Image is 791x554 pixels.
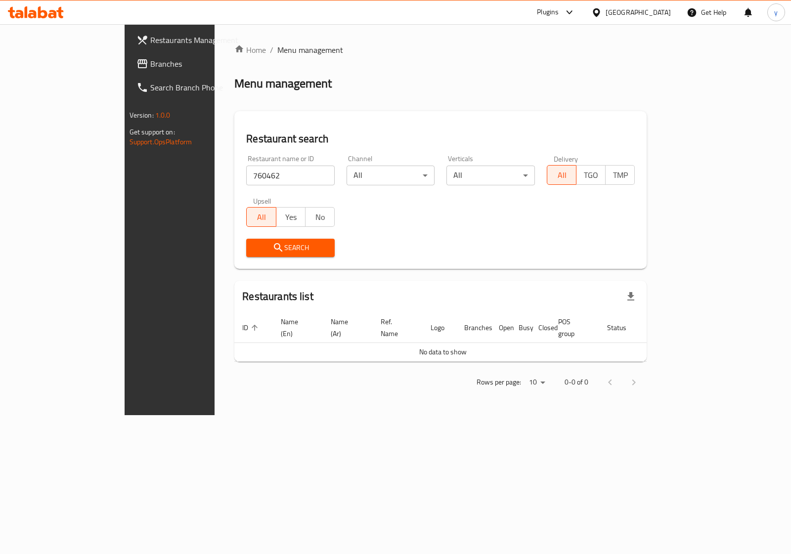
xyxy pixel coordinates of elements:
[580,168,602,182] span: TGO
[280,210,302,224] span: Yes
[610,168,631,182] span: TMP
[419,345,467,358] span: No data to show
[242,289,313,304] h2: Restaurants list
[246,166,335,185] input: Search for restaurant name or ID..
[331,316,361,340] span: Name (Ar)
[155,109,171,122] span: 1.0.0
[129,28,257,52] a: Restaurants Management
[234,44,647,56] nav: breadcrumb
[605,165,635,185] button: TMP
[150,34,249,46] span: Restaurants Management
[525,375,549,390] div: Rows per page:
[511,313,530,343] th: Busy
[547,165,576,185] button: All
[619,285,643,308] div: Export file
[234,76,332,91] h2: Menu management
[129,52,257,76] a: Branches
[456,313,491,343] th: Branches
[276,207,306,227] button: Yes
[305,207,335,227] button: No
[309,210,331,224] span: No
[130,109,154,122] span: Version:
[246,131,635,146] h2: Restaurant search
[242,322,261,334] span: ID
[381,316,411,340] span: Ref. Name
[254,242,327,254] span: Search
[558,316,587,340] span: POS group
[277,44,343,56] span: Menu management
[234,313,685,362] table: enhanced table
[537,6,559,18] div: Plugins
[281,316,311,340] span: Name (En)
[150,58,249,70] span: Branches
[246,207,276,227] button: All
[251,210,272,224] span: All
[551,168,572,182] span: All
[129,76,257,99] a: Search Branch Phone
[607,322,639,334] span: Status
[446,166,535,185] div: All
[246,239,335,257] button: Search
[491,313,511,343] th: Open
[347,166,435,185] div: All
[565,376,588,388] p: 0-0 of 0
[576,165,606,185] button: TGO
[253,197,271,204] label: Upsell
[423,313,456,343] th: Logo
[130,135,192,148] a: Support.OpsPlatform
[270,44,273,56] li: /
[606,7,671,18] div: [GEOGRAPHIC_DATA]
[530,313,550,343] th: Closed
[477,376,521,388] p: Rows per page:
[130,126,175,138] span: Get support on:
[150,82,249,93] span: Search Branch Phone
[554,155,578,162] label: Delivery
[774,7,778,18] span: y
